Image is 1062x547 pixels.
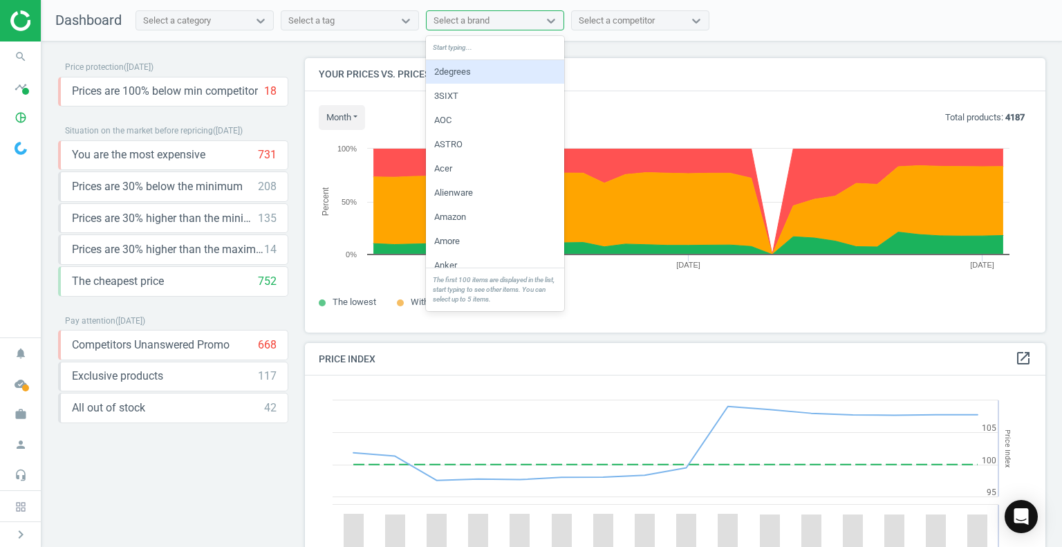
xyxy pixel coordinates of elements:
[426,60,564,268] div: grid
[333,297,376,307] span: The lowest
[10,10,109,31] img: ajHJNr6hYgQAAAAASUVORK5CYII=
[65,126,213,136] span: Situation on the market before repricing
[15,142,27,155] img: wGWNvw8QSZomAAAAABJRU5ErkJggg==
[426,84,564,108] div: 3SIXT
[346,250,357,259] text: 0%
[288,15,335,27] div: Select a tag
[8,104,34,131] i: pie_chart_outlined
[1005,112,1025,122] b: 4187
[426,254,564,277] div: Anker
[8,462,34,488] i: headset_mic
[426,133,564,156] div: ASTRO
[72,242,264,257] span: Prices are 30% higher than the maximal
[115,316,145,326] span: ( [DATE] )
[72,84,258,99] span: Prices are 100% below min competitor
[8,401,34,427] i: work
[12,526,29,543] i: chevron_right
[8,74,34,100] i: timeline
[434,15,490,27] div: Select a brand
[8,371,34,397] i: cloud_done
[72,211,258,226] span: Prices are 30% higher than the minimum
[72,337,230,353] span: Competitors Unanswered Promo
[258,337,277,353] div: 668
[213,126,243,136] span: ( [DATE] )
[426,36,564,60] div: Start typing...
[426,205,564,229] div: Amazon
[258,274,277,289] div: 752
[411,297,480,307] span: Within the market
[264,84,277,99] div: 18
[3,526,38,544] button: chevron_right
[143,15,211,27] div: Select a category
[426,109,564,132] div: AOC
[258,211,277,226] div: 135
[970,261,994,269] tspan: [DATE]
[321,187,330,216] tspan: Percent
[8,44,34,70] i: search
[1015,350,1032,368] a: open_in_new
[676,261,700,269] tspan: [DATE]
[258,369,277,384] div: 117
[65,316,115,326] span: Pay attention
[72,179,243,194] span: Prices are 30% below the minimum
[579,15,655,27] div: Select a competitor
[982,456,996,465] text: 100
[72,274,164,289] span: The cheapest price
[426,230,564,253] div: Amore
[264,400,277,416] div: 42
[55,12,122,28] span: Dashboard
[72,147,205,163] span: You are the most expensive
[1003,429,1012,467] tspan: Price Index
[987,488,996,497] text: 95
[426,268,564,310] div: The first 100 items are displayed in the list, start typing to see other items. You can select up...
[65,62,124,72] span: Price protection
[426,157,564,180] div: Acer
[337,145,357,153] text: 100%
[8,340,34,367] i: notifications
[258,179,277,194] div: 208
[72,369,163,384] span: Exclusive products
[426,181,564,205] div: Alienware
[1005,500,1038,533] div: Open Intercom Messenger
[124,62,153,72] span: ( [DATE] )
[305,343,1045,376] h4: Price Index
[945,111,1025,124] p: Total products:
[258,147,277,163] div: 731
[319,105,365,130] button: month
[426,60,564,84] div: 2degrees
[72,400,145,416] span: All out of stock
[982,423,996,433] text: 105
[342,198,357,206] text: 50%
[264,242,277,257] div: 14
[8,432,34,458] i: person
[1015,350,1032,367] i: open_in_new
[305,58,1045,91] h4: Your prices vs. prices in stores you monitor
